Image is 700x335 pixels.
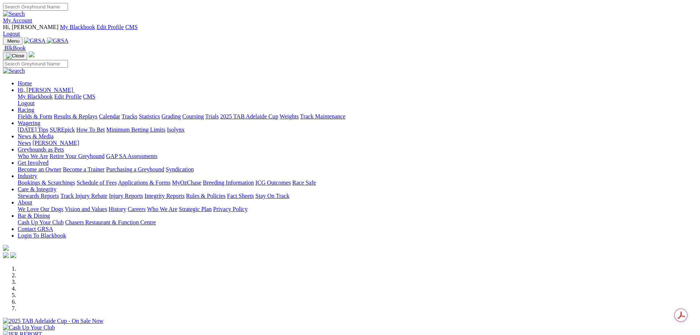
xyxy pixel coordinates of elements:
[18,199,32,206] a: About
[18,213,50,219] a: Bar & Dining
[65,219,156,225] a: Chasers Restaurant & Function Centre
[60,193,107,199] a: Track Injury Rebate
[7,38,19,44] span: Menu
[18,140,31,146] a: News
[18,126,48,133] a: [DATE] Tips
[3,24,697,37] div: My Account
[125,24,138,30] a: CMS
[280,113,299,120] a: Weights
[213,206,248,212] a: Privacy Policy
[54,93,82,100] a: Edit Profile
[255,193,289,199] a: Stay On Track
[18,133,54,139] a: News & Media
[109,193,143,199] a: Injury Reports
[18,113,697,120] div: Racing
[106,126,165,133] a: Minimum Betting Limits
[3,31,20,37] a: Logout
[3,318,104,324] img: 2025 TAB Adelaide Cup - On Sale Now
[3,60,68,68] input: Search
[205,113,219,120] a: Trials
[18,186,57,192] a: Care & Integrity
[18,146,64,153] a: Greyhounds as Pets
[18,166,697,173] div: Get Involved
[147,206,177,212] a: Who We Are
[179,206,212,212] a: Strategic Plan
[18,193,59,199] a: Stewards Reports
[76,126,105,133] a: How To Bet
[144,193,184,199] a: Integrity Reports
[18,219,697,226] div: Bar & Dining
[50,153,105,159] a: Retire Your Greyhound
[4,45,26,51] span: BlkBook
[18,179,75,186] a: Bookings & Scratchings
[6,53,24,59] img: Close
[99,113,120,120] a: Calendar
[83,93,96,100] a: CMS
[18,160,49,166] a: Get Involved
[18,126,697,133] div: Wagering
[24,38,46,44] img: GRSA
[18,166,61,172] a: Become an Owner
[220,113,278,120] a: 2025 TAB Adelaide Cup
[292,179,316,186] a: Race Safe
[106,166,164,172] a: Purchasing a Greyhound
[18,179,697,186] div: Industry
[3,324,55,331] img: Cash Up Your Club
[97,24,124,30] a: Edit Profile
[18,87,75,93] a: Hi, [PERSON_NAME]
[60,24,95,30] a: My Blackbook
[172,179,201,186] a: MyOzChase
[18,80,32,86] a: Home
[76,179,116,186] a: Schedule of Fees
[18,232,66,239] a: Login To Blackbook
[54,113,97,120] a: Results & Replays
[203,179,254,186] a: Breeding Information
[3,37,22,45] button: Toggle navigation
[139,113,160,120] a: Statistics
[18,153,697,160] div: Greyhounds as Pets
[182,113,204,120] a: Coursing
[3,68,25,74] img: Search
[18,140,697,146] div: News & Media
[106,153,158,159] a: GAP SA Assessments
[18,206,63,212] a: We Love Our Dogs
[18,93,697,107] div: Hi, [PERSON_NAME]
[18,173,37,179] a: Industry
[3,24,58,30] span: Hi, [PERSON_NAME]
[3,252,9,258] img: facebook.svg
[18,87,73,93] span: Hi, [PERSON_NAME]
[32,140,79,146] a: [PERSON_NAME]
[118,179,170,186] a: Applications & Forms
[18,153,48,159] a: Who We Are
[162,113,181,120] a: Grading
[227,193,254,199] a: Fact Sheets
[128,206,146,212] a: Careers
[18,206,697,213] div: About
[18,120,40,126] a: Wagering
[3,17,32,24] a: My Account
[3,245,9,251] img: logo-grsa-white.png
[18,113,52,120] a: Fields & Form
[255,179,291,186] a: ICG Outcomes
[18,193,697,199] div: Care & Integrity
[18,226,53,232] a: Contact GRSA
[50,126,75,133] a: SUREpick
[122,113,137,120] a: Tracks
[18,100,35,106] a: Logout
[63,166,105,172] a: Become a Trainer
[47,38,69,44] img: GRSA
[18,93,53,100] a: My Blackbook
[18,107,34,113] a: Racing
[10,252,16,258] img: twitter.svg
[65,206,107,212] a: Vision and Values
[3,3,68,11] input: Search
[3,11,25,17] img: Search
[3,45,26,51] a: BlkBook
[167,126,184,133] a: Isolynx
[3,52,27,60] button: Toggle navigation
[166,166,194,172] a: Syndication
[300,113,345,120] a: Track Maintenance
[186,193,226,199] a: Rules & Policies
[18,219,64,225] a: Cash Up Your Club
[108,206,126,212] a: History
